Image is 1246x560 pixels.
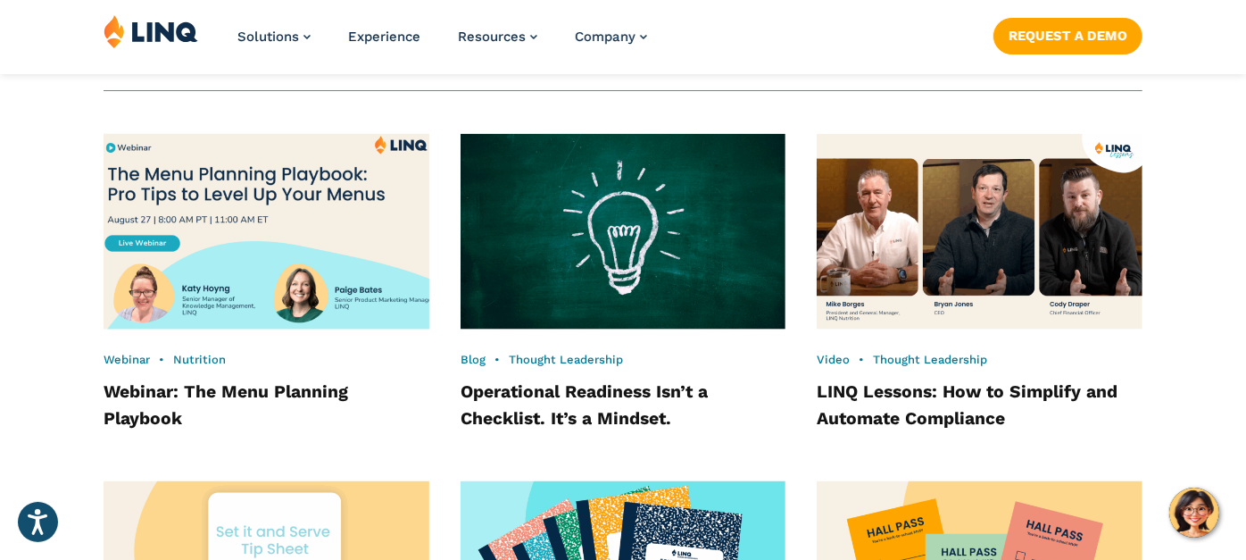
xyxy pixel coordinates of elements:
[993,14,1142,54] nav: Button Navigation
[237,29,299,45] span: Solutions
[348,29,420,45] a: Experience
[509,353,623,366] a: Thought Leadership
[873,353,987,366] a: Thought Leadership
[1169,488,1219,538] button: Hello, have a question? Let’s chat.
[237,14,647,73] nav: Primary Navigation
[461,352,785,368] div: •
[458,29,537,45] a: Resources
[458,29,526,45] span: Resources
[461,134,785,330] img: Idea Bulb for Operational Readiness
[173,353,226,366] a: Nutrition
[104,14,198,48] img: LINQ | K‑12 Software
[575,29,635,45] span: Company
[993,18,1142,54] a: Request a Demo
[104,353,150,366] a: Webinar
[575,29,647,45] a: Company
[104,352,428,368] div: •
[817,352,1142,368] div: •
[817,353,850,366] a: Video
[237,29,311,45] a: Solutions
[104,381,348,428] a: Webinar: The Menu Planning Playbook
[461,353,486,366] a: Blog
[817,381,1117,428] a: LINQ Lessons: How to Simplify and Automate Compliance
[461,381,708,428] a: Operational Readiness Isn’t a Checklist. It’s a Mindset.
